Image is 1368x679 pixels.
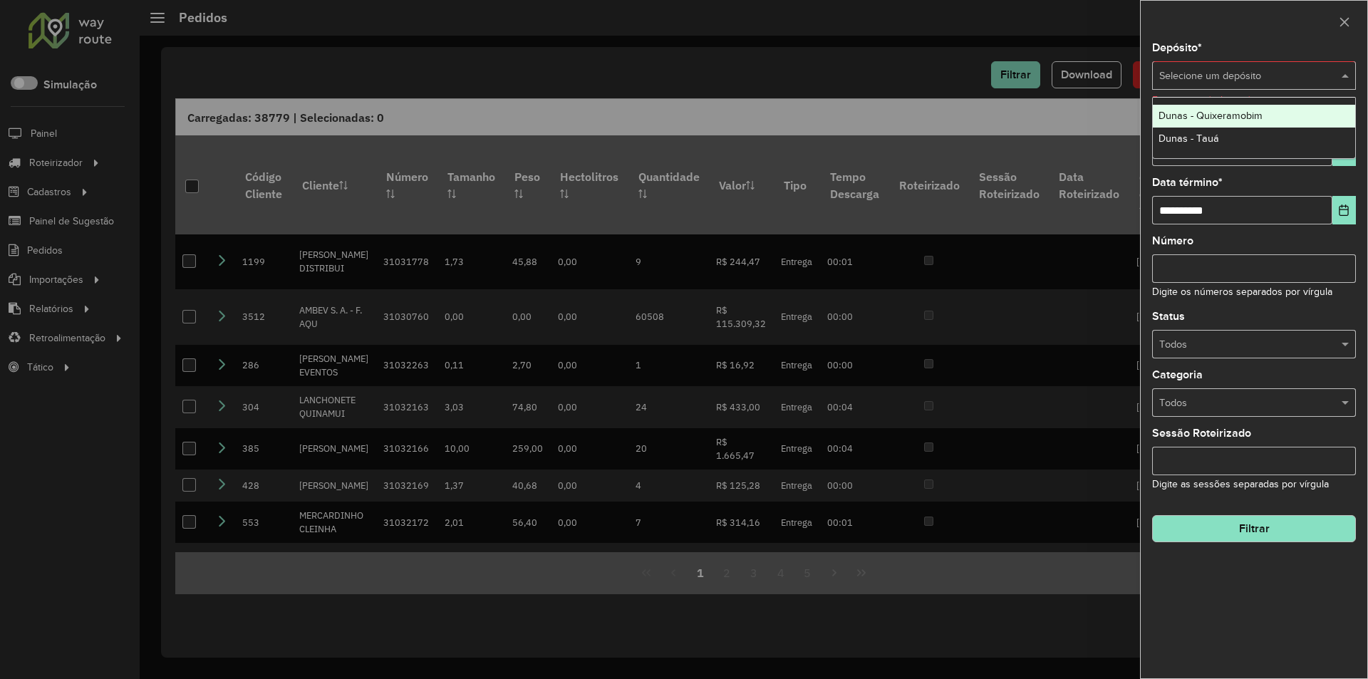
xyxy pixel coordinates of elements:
[1152,479,1329,489] small: Digite as sessões separadas por vírgula
[1152,232,1193,249] label: Número
[1152,174,1223,191] label: Data término
[1152,515,1356,542] button: Filtrar
[1152,39,1202,56] label: Depósito
[1152,286,1332,297] small: Digite os números separados por vírgula
[1152,95,1263,105] formly-validation-message: Este campo é obrigatório
[1152,366,1203,383] label: Categoria
[1332,196,1356,224] button: Choose Date
[1159,133,1219,144] span: Dunas - Tauá
[1159,110,1263,121] span: Dunas - Quixeramobim
[1152,308,1185,325] label: Status
[1152,97,1356,158] ng-dropdown-panel: Options list
[1152,425,1251,442] label: Sessão Roteirizado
